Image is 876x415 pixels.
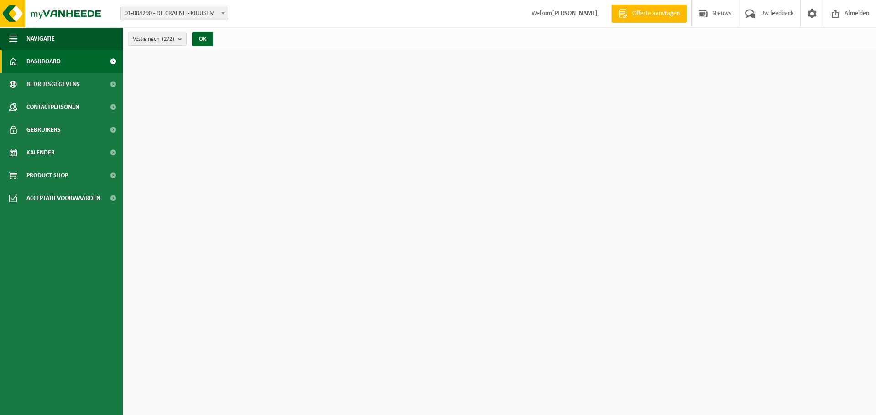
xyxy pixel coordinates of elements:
span: Gebruikers [26,118,61,141]
span: Dashboard [26,50,61,73]
span: 01-004290 - DE CRAENE - KRUISEM [121,7,228,20]
button: OK [192,32,213,46]
span: Product Shop [26,164,68,187]
span: Vestigingen [133,32,174,46]
strong: [PERSON_NAME] [552,10,598,17]
span: Contactpersonen [26,96,79,118]
span: Offerte aanvragen [630,9,682,18]
span: Bedrijfsgegevens [26,73,80,96]
span: Acceptatievoorwaarden [26,187,100,210]
count: (2/2) [162,36,174,42]
button: Vestigingen(2/2) [128,32,187,46]
a: Offerte aanvragen [611,5,687,23]
span: Navigatie [26,27,55,50]
span: Kalender [26,141,55,164]
span: 01-004290 - DE CRAENE - KRUISEM [120,7,228,20]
